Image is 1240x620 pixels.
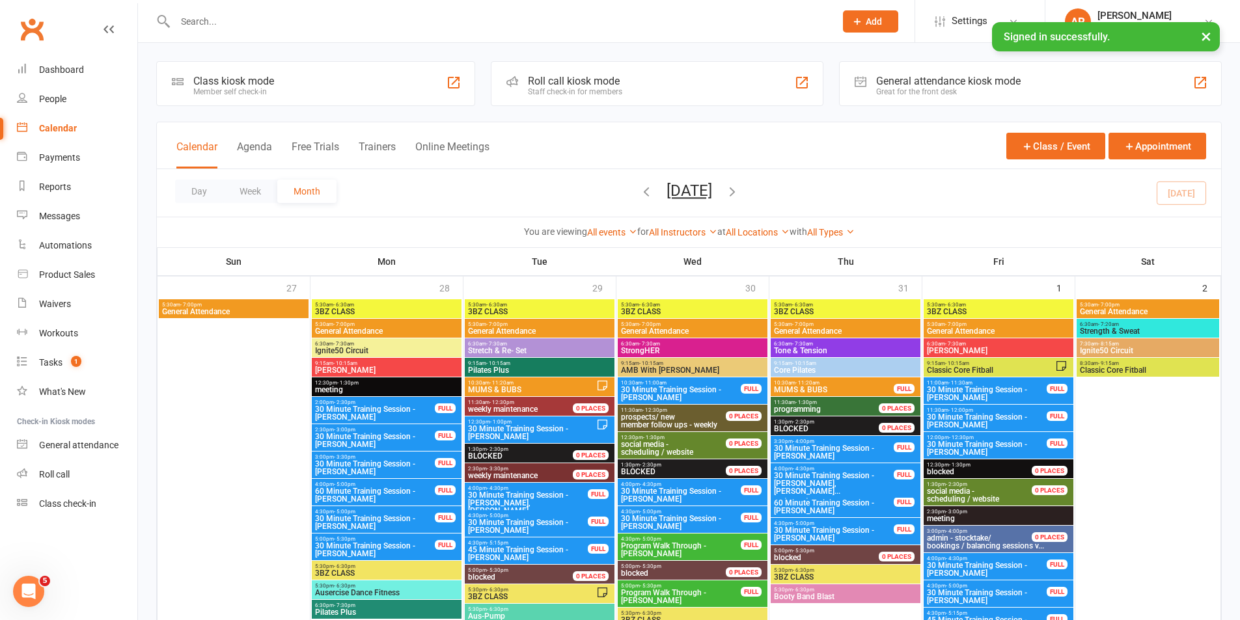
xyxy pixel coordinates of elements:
div: FULL [435,485,456,495]
span: 30 Minute Training Session - [PERSON_NAME] [926,413,1047,429]
span: 12:30pm [314,380,459,386]
div: 1 [1056,276,1075,298]
span: - 5:00pm [793,520,814,526]
div: 0 PLACES [573,450,609,460]
span: meeting [926,515,1071,522]
a: Product Sales [17,260,137,290]
span: - 5:00pm [334,509,355,515]
span: 30 Minute Training Session - [PERSON_NAME], [PERSON_NAME]... [773,472,894,495]
span: weekly maintenance [468,471,538,480]
div: 0 PLACES [1032,485,1068,495]
th: Sat [1075,248,1221,275]
span: BLOCKED [621,467,655,476]
a: Automations [17,231,137,260]
span: - 3:30pm [334,454,355,460]
span: 5:30am [773,321,918,327]
button: Class / Event [1006,133,1105,159]
button: Trainers [359,141,396,168]
div: General attendance kiosk mode [876,75,1021,87]
span: 30 Minute Training Session - [PERSON_NAME] [926,386,1047,401]
strong: for [637,226,649,237]
span: Add [866,16,882,27]
div: FULL [435,513,456,522]
button: Online Meetings [415,141,489,168]
span: 9:15am [926,360,1055,366]
span: 4:00pm [467,485,588,491]
span: - 1:00pm [490,419,512,425]
span: General Attendance [161,308,306,316]
span: - 12:30pm [489,399,514,405]
span: - 3:00pm [334,427,355,433]
span: - 6:30am [945,302,966,308]
div: Calendar [39,123,77,133]
span: General Attendance [773,327,918,335]
span: - 2:30pm [334,399,355,405]
span: 30 Minute Training Session - [PERSON_NAME] [314,515,435,530]
span: BLOCKED [774,424,808,433]
span: - 5:00pm [334,481,355,487]
span: - 7:30am [333,341,354,347]
span: 10:30am [467,380,596,386]
a: All Types [807,227,855,237]
span: 30 Minute Training Session - [PERSON_NAME] [620,386,741,401]
span: 5:30am [314,321,459,327]
div: 2 [1202,276,1220,298]
button: Calendar [176,141,217,168]
div: FULL [894,470,915,479]
input: Search... [171,12,826,31]
span: - 10:15am [486,360,510,366]
span: 1:30pm [467,446,588,452]
span: - 3:30pm [487,466,508,472]
span: - 10:15am [333,360,357,366]
span: 45 Minute Training Session - [PERSON_NAME] [467,546,588,561]
span: AMB With [PERSON_NAME] [620,366,765,374]
span: - 6:30am [639,302,660,308]
span: 2:00pm [314,399,435,405]
span: StrongHER [620,347,765,355]
div: Tasks [39,357,62,368]
span: 5:30am [926,321,1071,327]
span: - 4:00pm [946,528,967,534]
div: FULL [435,540,456,550]
div: Class check-in [39,498,96,509]
th: Mon [310,248,463,275]
span: 30 Minute Training Session - [PERSON_NAME] [467,425,596,440]
span: 4:30pm [620,536,741,542]
span: - 5:30pm [334,536,355,542]
button: Agenda [237,141,272,168]
span: - 2:30pm [946,481,967,487]
div: 0 PLACES [879,403,915,413]
div: 30 [745,276,769,298]
span: 2:30pm [926,509,1071,515]
a: Messages [17,202,137,231]
span: 12:30pm [926,462,1047,468]
div: 27 [286,276,310,298]
th: Fri [922,248,1075,275]
span: - 10:15am [792,360,816,366]
span: 3:30pm [773,438,894,444]
span: 1:30pm [926,481,1047,487]
span: 7:30am [1079,341,1217,347]
span: - 4:30pm [640,481,661,487]
span: scheduling / website [926,487,1047,503]
div: Staff check-in for members [528,87,622,96]
span: 1:30pm [773,419,894,425]
span: 30 Minute Training Session - [PERSON_NAME] [773,444,894,460]
div: FULL [435,403,456,413]
span: 3BZ CLASS [314,308,459,316]
div: [PERSON_NAME] [1097,10,1178,21]
div: FULL [894,384,915,394]
a: People [17,85,137,114]
span: 3BZ CLASS [773,308,918,316]
span: - 7:00pm [486,321,508,327]
span: Tone & Tension [773,347,918,355]
span: social media - [621,440,668,449]
span: - 11:20am [795,380,820,386]
span: 5:30am [926,302,1071,308]
span: - 7:30am [792,341,813,347]
a: Waivers [17,290,137,319]
th: Tue [463,248,616,275]
span: BLOCKED [468,452,503,461]
span: - 12:00pm [948,407,973,413]
span: - 5:15pm [487,540,508,546]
